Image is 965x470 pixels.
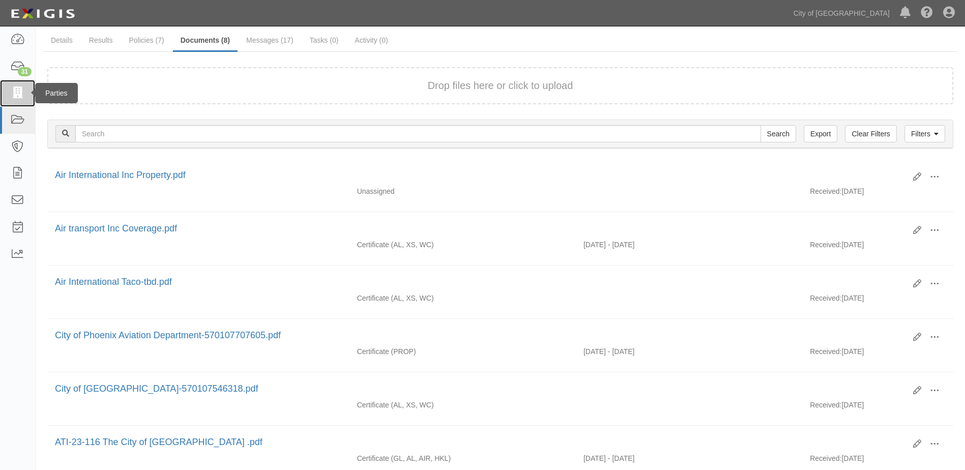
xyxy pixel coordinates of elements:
[845,125,896,142] a: Clear Filters
[576,346,802,357] div: Effective 08/15/2024 - Expiration 08/15/2025
[239,30,301,50] a: Messages (17)
[55,170,186,180] a: Air International Inc Property.pdf
[810,346,841,357] p: Received:
[802,346,953,362] div: [DATE]
[35,83,78,103] div: Parties
[75,125,761,142] input: Search
[802,186,953,201] div: [DATE]
[810,400,841,410] p: Received:
[349,346,576,357] div: Property
[349,293,576,303] div: Auto Liability Excess/Umbrella Liability Workers Compensation/Employers Liability
[810,293,841,303] p: Received:
[349,186,576,196] div: Unassigned
[55,169,905,182] div: Air International Inc Property.pdf
[802,453,953,468] div: [DATE]
[802,240,953,255] div: [DATE]
[18,67,32,76] div: 31
[576,453,802,463] div: Effective 11/01/2024 - Expiration 11/01/2025
[55,330,281,340] a: City of Phoenix Aviation Department-570107707605.pdf
[55,277,172,287] a: Air International Taco-tbd.pdf
[349,453,576,463] div: General Liability Auto Liability Aircraft Liability Hangar Keepers Liability
[55,276,905,289] div: Air International Taco-tbd.pdf
[904,125,945,142] a: Filters
[761,125,796,142] input: Search
[349,400,576,410] div: Auto Liability Excess/Umbrella Liability Workers Compensation/Employers Liability
[788,3,895,23] a: City of [GEOGRAPHIC_DATA]
[121,30,171,50] a: Policies (7)
[802,400,953,415] div: [DATE]
[349,240,576,250] div: Auto Liability Excess/Umbrella Liability Workers Compensation/Employers Liability
[55,222,905,236] div: Air transport Inc Coverage.pdf
[428,78,573,93] button: Drop files here or click to upload
[302,30,346,50] a: Tasks (0)
[55,329,905,342] div: City of Phoenix Aviation Department-570107707605.pdf
[55,223,177,233] a: Air transport Inc Coverage.pdf
[55,436,905,449] div: ATI-23-116 The City of Phoenix .pdf
[804,125,837,142] a: Export
[81,30,121,50] a: Results
[802,293,953,308] div: [DATE]
[173,30,238,52] a: Documents (8)
[55,384,258,394] a: City of [GEOGRAPHIC_DATA]-570107546318.pdf
[810,453,841,463] p: Received:
[576,186,802,187] div: Effective - Expiration
[55,383,905,396] div: City of Phoenix-570107546318.pdf
[921,7,933,19] i: Help Center - Complianz
[347,30,395,50] a: Activity (0)
[810,186,841,196] p: Received:
[55,437,262,447] a: ATI-23-116 The City of [GEOGRAPHIC_DATA] .pdf
[576,240,802,250] div: Effective 05/15/2025 - Expiration 05/15/2026
[8,5,78,23] img: logo-5460c22ac91f19d4615b14bd174203de0afe785f0fc80cf4dbbc73dc1793850b.png
[43,30,80,50] a: Details
[810,240,841,250] p: Received:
